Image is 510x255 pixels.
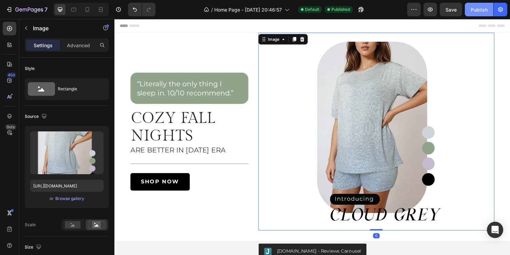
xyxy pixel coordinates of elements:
[465,3,493,16] button: Publish
[211,6,213,13] span: /
[148,231,259,248] button: Judge.me - Reviews Carousel
[305,6,319,13] span: Default
[3,3,51,16] button: 7
[25,243,43,252] div: Size
[50,195,54,203] span: or
[58,81,99,97] div: Rectangle
[30,131,104,174] img: preview-image
[331,6,350,13] span: Published
[5,124,16,130] div: Beta
[34,42,53,49] p: Settings
[30,180,104,192] input: https://example.com/image.jpg
[214,6,282,13] span: Home Page - [DATE] 20:46:57
[6,72,16,78] div: 450
[445,7,457,13] span: Save
[128,3,156,16] div: Undo/Redo
[33,24,91,32] p: Image
[44,5,48,14] p: 7
[25,112,48,121] div: Source
[266,220,273,226] div: 0
[471,6,488,13] div: Publish
[25,222,36,228] div: Scale
[25,66,35,72] div: Style
[487,222,503,238] div: Open Intercom Messenger
[154,235,162,243] img: Judgeme.png
[55,195,85,202] button: Browse gallery
[55,196,84,202] div: Browse gallery
[167,235,254,242] div: [DOMAIN_NAME] - Reviews Carousel
[67,42,90,49] p: Advanced
[114,19,510,255] iframe: Design area
[440,3,462,16] button: Save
